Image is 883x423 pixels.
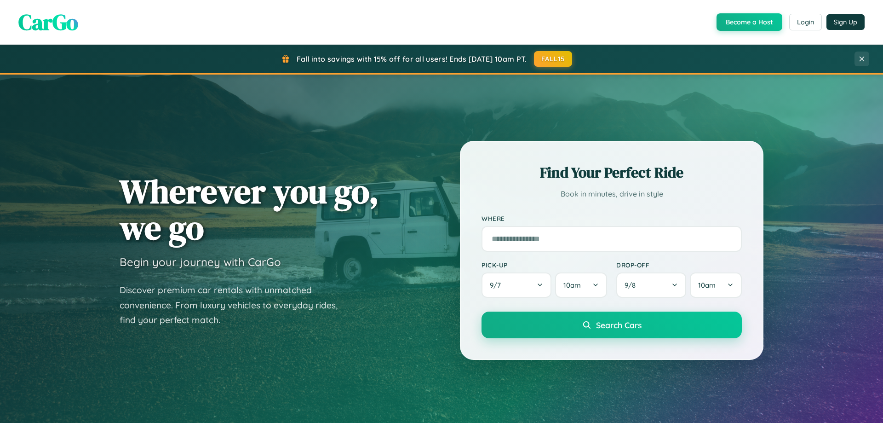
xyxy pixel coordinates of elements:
[616,272,686,298] button: 9/8
[120,255,281,269] h3: Begin your journey with CarGo
[297,54,527,64] span: Fall into savings with 15% off for all users! Ends [DATE] 10am PT.
[482,187,742,201] p: Book in minutes, drive in style
[534,51,573,67] button: FALL15
[120,173,379,246] h1: Wherever you go, we go
[18,7,78,37] span: CarGo
[482,162,742,183] h2: Find Your Perfect Ride
[616,261,742,269] label: Drop-off
[717,13,782,31] button: Become a Host
[625,281,640,290] span: 9 / 8
[482,261,607,269] label: Pick-up
[490,281,505,290] span: 9 / 7
[789,14,822,30] button: Login
[120,283,350,328] p: Discover premium car rentals with unmatched convenience. From luxury vehicles to everyday rides, ...
[555,272,607,298] button: 10am
[482,214,742,222] label: Where
[698,281,716,290] span: 10am
[482,312,742,338] button: Search Cars
[826,14,865,30] button: Sign Up
[690,272,742,298] button: 10am
[482,272,551,298] button: 9/7
[563,281,581,290] span: 10am
[596,320,642,330] span: Search Cars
